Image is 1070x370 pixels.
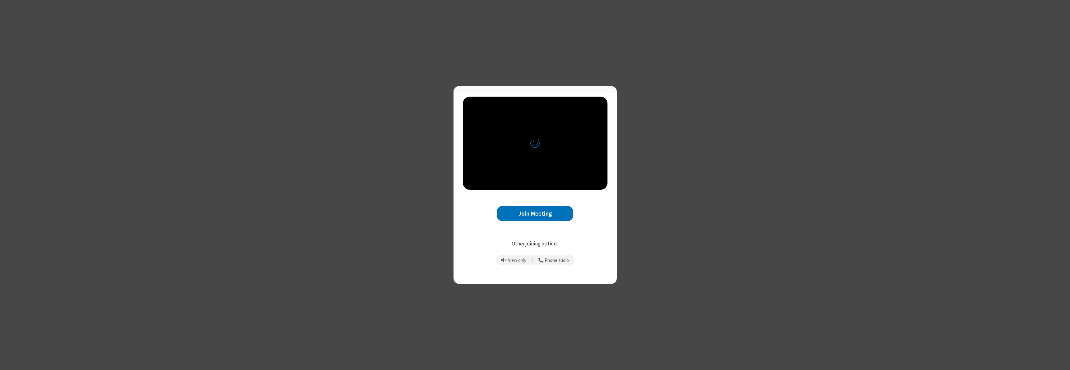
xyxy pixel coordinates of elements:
[545,258,569,263] span: Phone audio
[532,256,533,264] span: |
[536,255,571,265] button: Use your phone for mic and speaker while you view the meeting on this device.
[463,240,607,248] p: Other joining options
[508,258,526,263] span: View only
[499,255,529,265] button: Prevent echo when there is already an active mic and speaker in the room.
[497,206,573,221] button: Join Meeting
